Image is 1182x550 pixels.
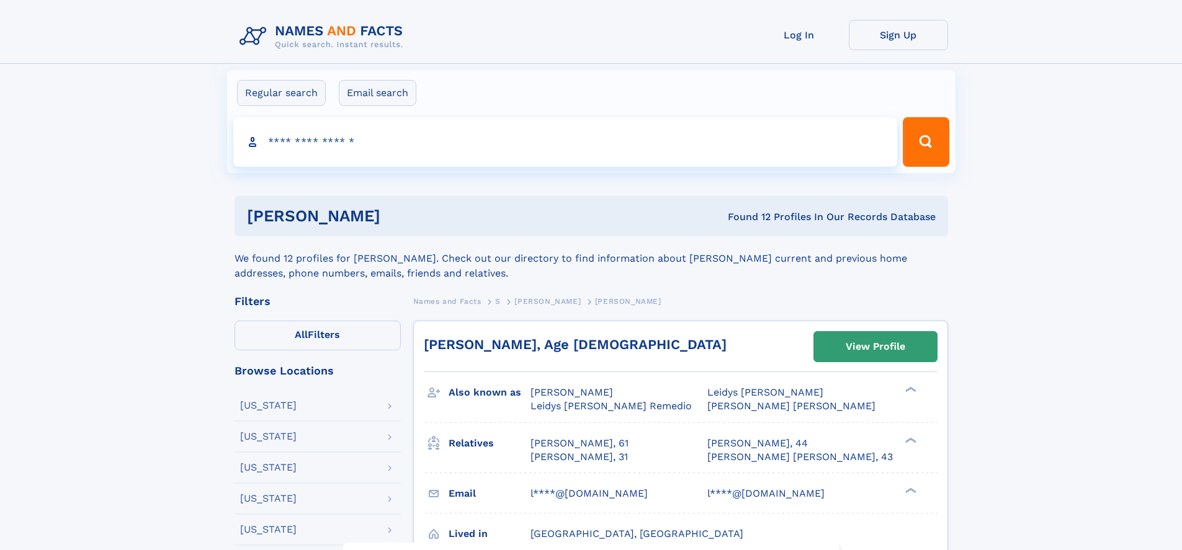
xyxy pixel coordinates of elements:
div: ❯ [902,386,917,394]
a: Names and Facts [413,293,481,309]
div: Found 12 Profiles In Our Records Database [554,210,936,224]
span: [GEOGRAPHIC_DATA], [GEOGRAPHIC_DATA] [531,528,743,539]
a: [PERSON_NAME] [PERSON_NAME], 43 [707,450,893,464]
div: [US_STATE] [240,432,297,441]
div: [US_STATE] [240,463,297,472]
h3: Email [449,483,531,504]
a: [PERSON_NAME], 31 [531,450,628,464]
div: Filters [235,296,401,307]
button: Search Button [903,117,949,167]
a: View Profile [814,332,937,361]
div: [US_STATE] [240,401,297,410]
span: Leidys [PERSON_NAME] [707,386,823,398]
a: S [495,293,501,309]
span: S [495,297,501,306]
div: We found 12 profiles for [PERSON_NAME]. Check out our directory to find information about [PERSON... [235,236,948,281]
a: [PERSON_NAME], 61 [531,437,629,450]
label: Email search [339,80,416,106]
a: [PERSON_NAME], 44 [707,437,808,450]
a: Sign Up [849,20,948,50]
span: Leidys [PERSON_NAME] Remedio [531,400,692,412]
div: [US_STATE] [240,494,297,503]
div: View Profile [846,332,905,361]
div: [US_STATE] [240,525,297,534]
h3: Relatives [449,433,531,454]
h3: Lived in [449,523,531,544]
a: [PERSON_NAME] [514,293,581,309]
span: [PERSON_NAME] [531,386,613,398]
a: [PERSON_NAME], Age [DEMOGRAPHIC_DATA] [424,337,727,352]
div: ❯ [902,486,917,494]
span: [PERSON_NAME] [595,297,661,306]
div: ❯ [902,436,917,444]
label: Filters [235,321,401,350]
h3: Also known as [449,382,531,403]
span: [PERSON_NAME] [514,297,581,306]
span: [PERSON_NAME] [PERSON_NAME] [707,400,875,412]
div: Browse Locations [235,365,401,376]
span: All [295,329,308,340]
h1: [PERSON_NAME] [247,208,554,224]
img: Logo Names and Facts [235,20,413,53]
a: Log In [750,20,849,50]
input: search input [233,117,898,167]
label: Regular search [237,80,326,106]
